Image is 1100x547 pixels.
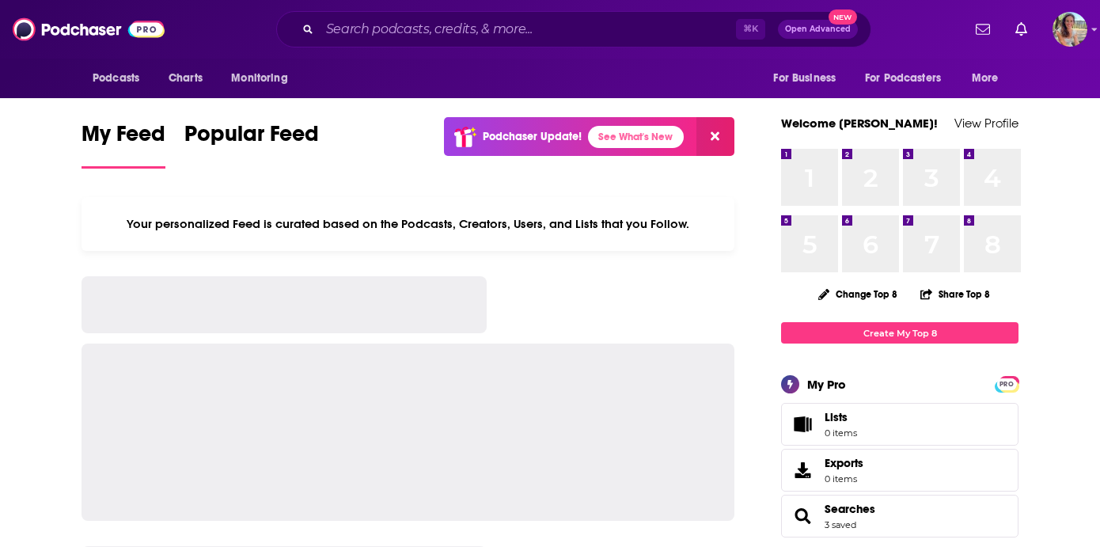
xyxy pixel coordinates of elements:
img: Podchaser - Follow, Share and Rate Podcasts [13,14,165,44]
a: Popular Feed [184,120,319,169]
span: More [972,67,999,89]
button: Show profile menu [1053,12,1087,47]
span: Exports [825,456,863,470]
button: Share Top 8 [920,279,991,310]
a: 3 saved [825,519,856,530]
span: Open Advanced [785,25,851,33]
a: Exports [781,449,1018,492]
a: Welcome [PERSON_NAME]! [781,116,938,131]
div: My Pro [807,377,846,392]
a: Charts [158,63,212,93]
span: Lists [825,410,857,424]
span: My Feed [82,120,165,157]
a: Searches [787,505,818,527]
a: My Feed [82,120,165,169]
span: Popular Feed [184,120,319,157]
span: 0 items [825,473,863,484]
a: Lists [781,403,1018,446]
button: open menu [961,63,1018,93]
a: View Profile [954,116,1018,131]
div: Search podcasts, credits, & more... [276,11,871,47]
input: Search podcasts, credits, & more... [320,17,736,42]
span: Charts [169,67,203,89]
img: User Profile [1053,12,1087,47]
span: Exports [787,459,818,481]
span: ⌘ K [736,19,765,40]
span: 0 items [825,427,857,439]
span: PRO [997,378,1016,390]
a: Show notifications dropdown [1009,16,1034,43]
button: Open AdvancedNew [778,20,858,39]
span: Monitoring [231,67,287,89]
button: open menu [220,63,308,93]
button: Change Top 8 [809,284,907,304]
p: Podchaser Update! [483,130,582,143]
span: Lists [825,410,848,424]
a: Show notifications dropdown [969,16,996,43]
a: PRO [997,378,1016,389]
button: open menu [855,63,964,93]
a: See What's New [588,126,684,148]
span: For Business [773,67,836,89]
span: Searches [781,495,1018,538]
span: For Podcasters [865,67,941,89]
span: Lists [787,413,818,435]
a: Create My Top 8 [781,322,1018,344]
span: New [829,9,857,25]
span: Podcasts [93,67,139,89]
div: Your personalized Feed is curated based on the Podcasts, Creators, Users, and Lists that you Follow. [82,197,734,251]
button: open menu [762,63,855,93]
button: open menu [82,63,160,93]
span: Logged in as ashtonwikstrom [1053,12,1087,47]
a: Searches [825,502,875,516]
